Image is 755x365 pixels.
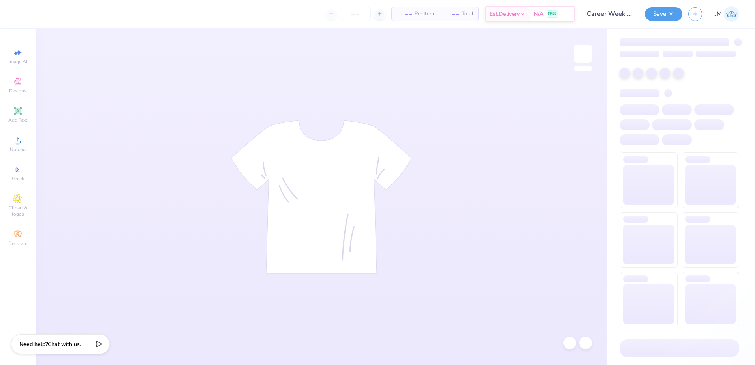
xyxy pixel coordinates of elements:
[9,88,26,94] span: Designs
[645,7,682,21] button: Save
[415,10,434,18] span: Per Item
[724,6,739,22] img: Joshua Malaki
[340,7,371,21] input: – –
[715,6,739,22] a: JM
[396,10,412,18] span: – –
[548,11,556,17] span: FREE
[8,240,27,246] span: Decorate
[9,58,27,65] span: Image AI
[443,10,459,18] span: – –
[8,117,27,123] span: Add Text
[715,9,722,19] span: JM
[48,341,81,348] span: Chat with us.
[534,10,543,18] span: N/A
[19,341,48,348] strong: Need help?
[581,6,639,22] input: Untitled Design
[231,120,412,274] img: tee-skeleton.svg
[490,10,520,18] span: Est. Delivery
[12,175,24,182] span: Greek
[10,146,26,152] span: Upload
[4,205,32,217] span: Clipart & logos
[462,10,473,18] span: Total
